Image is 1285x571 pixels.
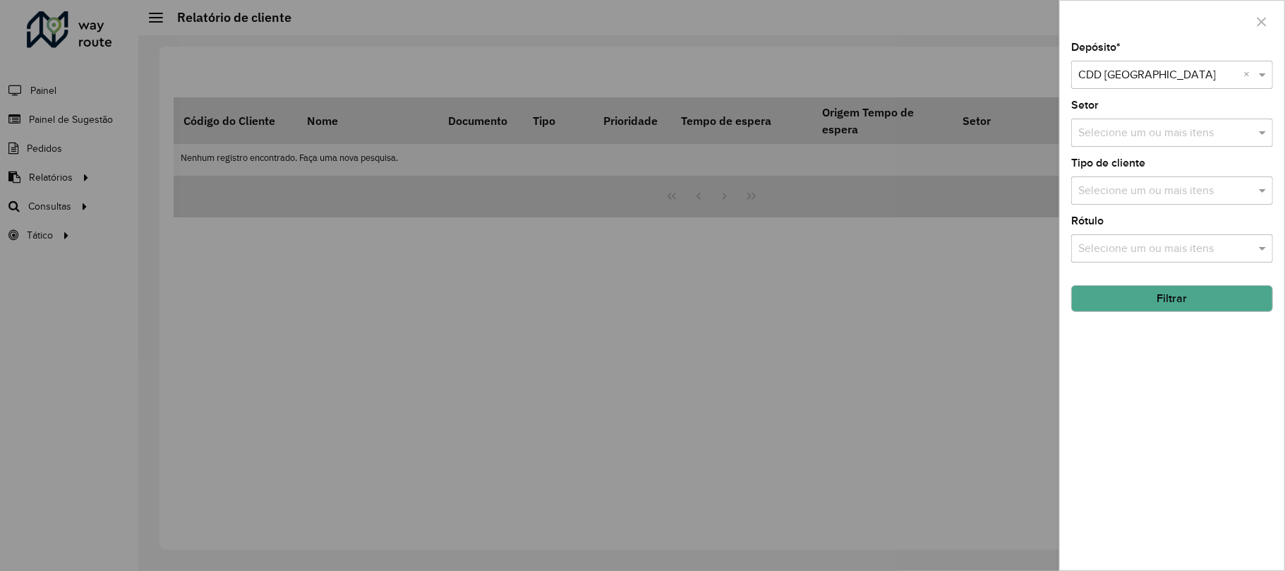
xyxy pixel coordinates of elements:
span: Clear all [1243,66,1255,83]
label: Rótulo [1071,212,1104,229]
label: Tipo de cliente [1071,155,1145,172]
label: Setor [1071,97,1099,114]
button: Filtrar [1071,285,1273,312]
label: Depósito [1071,39,1121,56]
